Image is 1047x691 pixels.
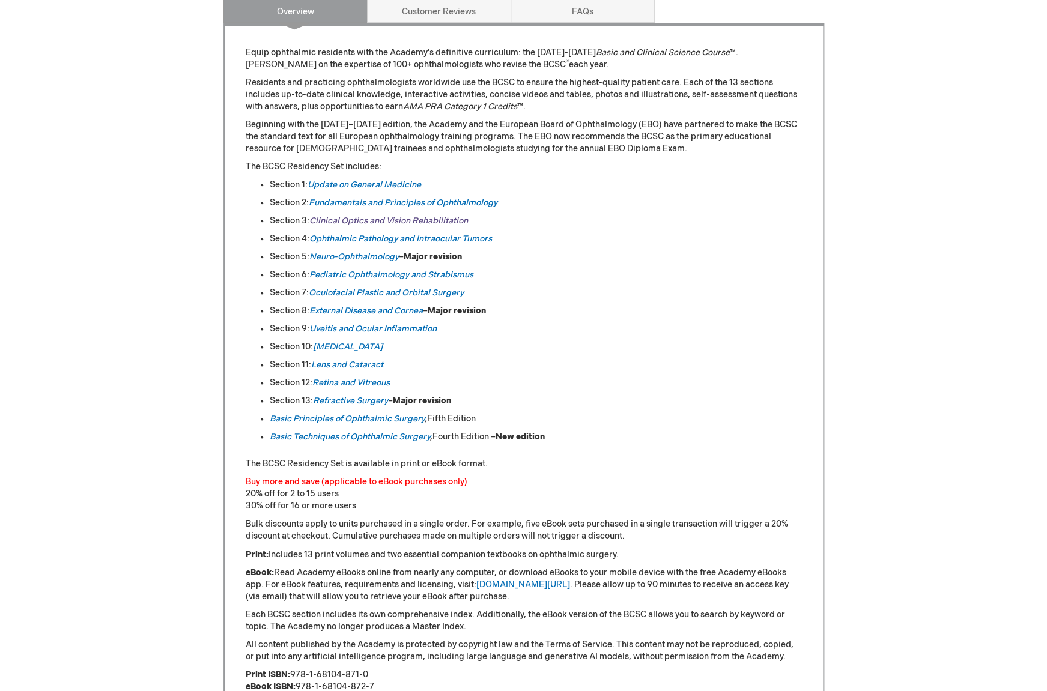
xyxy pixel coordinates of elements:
[309,306,423,316] a: External Disease and Cornea
[309,216,468,226] a: Clinical Optics and Vision Rehabilitation
[246,77,802,113] p: Residents and practicing ophthalmologists worldwide use the BCSC to ensure the highest-quality pa...
[313,342,383,352] a: [MEDICAL_DATA]
[270,341,802,353] li: Section 10:
[270,431,802,443] li: Fourth Edition –
[270,323,802,335] li: Section 9:
[270,414,425,424] a: Basic Principles of Ophthalmic Surgery
[246,548,802,560] p: Includes 13 print volumes and two essential companion textbooks on ophthalmic surgery.
[403,101,517,112] em: AMA PRA Category 1 Credits
[246,549,269,559] strong: Print:
[270,269,802,281] li: Section 6:
[270,377,802,389] li: Section 12:
[309,198,497,208] a: Fundamentals and Principles of Ophthalmology
[246,161,802,173] p: The BCSC Residency Set includes:
[425,414,427,424] em: ,
[246,638,802,662] p: All content published by the Academy is protected by copyright law and the Terms of Service. This...
[309,288,464,298] a: Oculofacial Plastic and Orbital Surgery
[309,234,492,244] a: Ophthalmic Pathology and Intraocular Tumors
[309,270,473,280] a: Pediatric Ophthalmology and Strabismus
[566,59,569,66] sup: ®
[309,252,399,262] a: Neuro-Ophthalmology
[246,119,802,155] p: Beginning with the [DATE]–[DATE] edition, the Academy and the European Board of Ophthalmology (EB...
[270,233,802,245] li: Section 4:
[313,396,388,406] a: Refractive Surgery
[428,306,486,316] strong: Major revision
[270,432,432,442] em: ,
[246,567,274,577] strong: eBook:
[246,458,802,470] p: The BCSC Residency Set is available in print or eBook format.
[476,579,570,589] a: [DOMAIN_NAME][URL]
[270,197,802,209] li: Section 2:
[246,47,802,71] p: Equip ophthalmic residents with the Academy’s definitive curriculum: the [DATE]-[DATE] ™. [PERSON...
[246,476,802,512] p: 20% off for 2 to 15 users 30% off for 16 or more users
[246,669,290,679] strong: Print ISBN:
[270,287,802,299] li: Section 7:
[308,180,421,190] a: Update on General Medicine
[270,395,802,407] li: Section 13: –
[270,305,802,317] li: Section 8: –
[404,252,462,262] strong: Major revision
[270,251,802,263] li: Section 5: –
[270,359,802,371] li: Section 11:
[246,566,802,602] p: Read Academy eBooks online from nearly any computer, or download eBooks to your mobile device wit...
[270,215,802,227] li: Section 3:
[309,324,437,334] a: Uveitis and Ocular Inflammation
[496,432,545,442] strong: New edition
[246,608,802,632] p: Each BCSC section includes its own comprehensive index. Additionally, the eBook version of the BC...
[393,396,451,406] strong: Major revision
[312,378,390,388] a: Retina and Vitreous
[270,179,802,191] li: Section 1:
[246,518,802,542] p: Bulk discounts apply to units purchased in a single order. For example, five eBook sets purchased...
[270,413,802,425] li: Fifth Edition
[311,360,383,370] a: Lens and Cataract
[246,477,467,487] font: Buy more and save (applicable to eBook purchases only)
[270,432,430,442] a: Basic Techniques of Ophthalmic Surgery
[596,47,730,58] em: Basic and Clinical Science Course
[246,681,296,691] strong: eBook ISBN:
